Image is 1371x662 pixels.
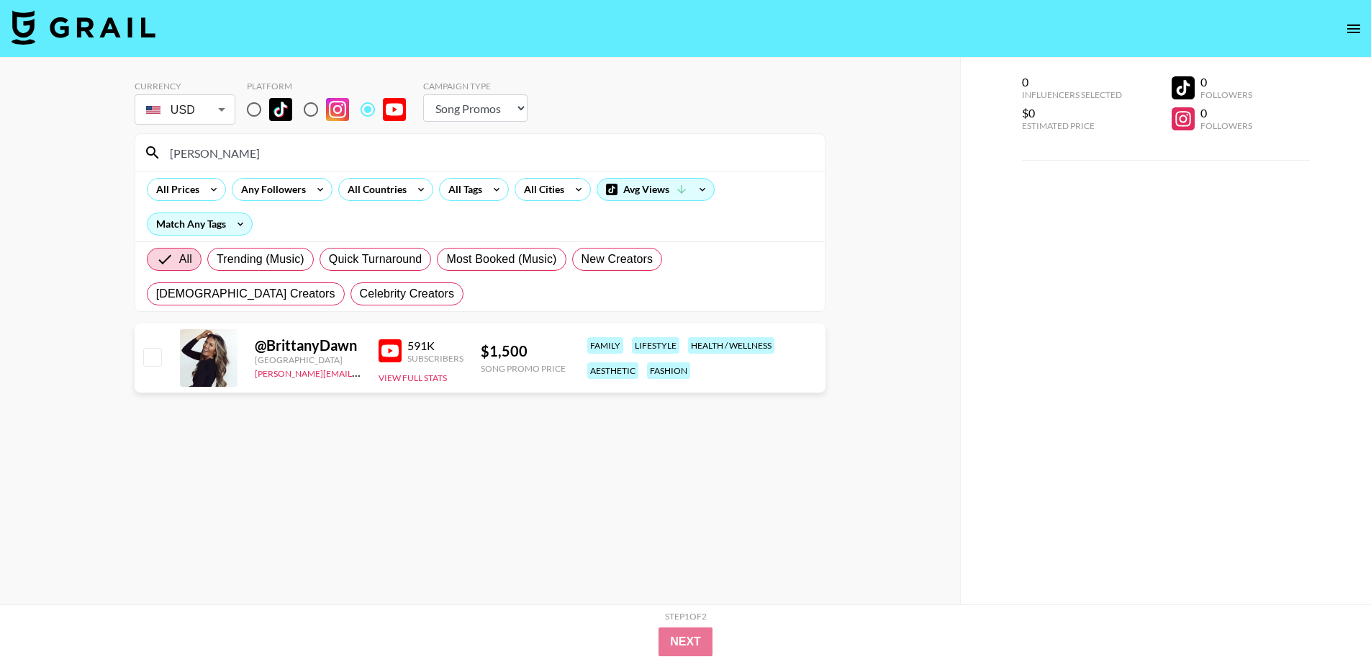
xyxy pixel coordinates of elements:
div: Subscribers [407,353,463,364]
div: Song Promo Price [481,363,566,374]
span: Most Booked (Music) [446,251,556,268]
input: Search by User Name [161,141,816,164]
div: Step 1 of 2 [665,611,707,622]
div: Currency [135,81,235,91]
div: 0 [1022,75,1122,89]
div: @ BrittanyDawn [255,336,361,354]
div: 591K [407,339,463,353]
div: All Prices [148,179,202,200]
img: YouTube [383,98,406,121]
div: aesthetic [587,362,638,379]
img: YouTube [379,339,402,362]
div: Campaign Type [423,81,528,91]
div: $0 [1022,106,1122,120]
div: Influencers Selected [1022,89,1122,100]
div: All Cities [515,179,567,200]
button: View Full Stats [379,372,447,383]
div: All Countries [339,179,410,200]
span: Quick Turnaround [329,251,422,268]
div: USD [137,97,232,122]
div: Any Followers [232,179,309,200]
img: Grail Talent [12,10,155,45]
button: open drawer [1339,14,1368,43]
div: family [587,337,623,354]
div: All Tags [440,179,485,200]
div: fashion [647,362,690,379]
div: Match Any Tags [148,213,252,235]
span: New Creators [582,251,653,268]
div: 0 [1200,75,1252,89]
div: [GEOGRAPHIC_DATA] [255,354,361,365]
div: Followers [1200,120,1252,131]
div: Followers [1200,89,1252,100]
iframe: Drift Widget Chat Controller [1299,590,1354,645]
div: Platform [247,81,417,91]
img: TikTok [269,98,292,121]
div: $ 1,500 [481,342,566,360]
div: health / wellness [688,337,774,354]
div: 0 [1200,106,1252,120]
div: Avg Views [597,179,714,200]
span: Trending (Music) [217,251,304,268]
img: Instagram [326,98,349,121]
button: Next [659,627,712,656]
span: Celebrity Creators [360,285,455,303]
span: All [179,251,192,268]
div: lifestyle [632,337,679,354]
span: [DEMOGRAPHIC_DATA] Creators [156,285,335,303]
a: [PERSON_NAME][EMAIL_ADDRESS][DOMAIN_NAME] [255,365,468,379]
div: Estimated Price [1022,120,1122,131]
